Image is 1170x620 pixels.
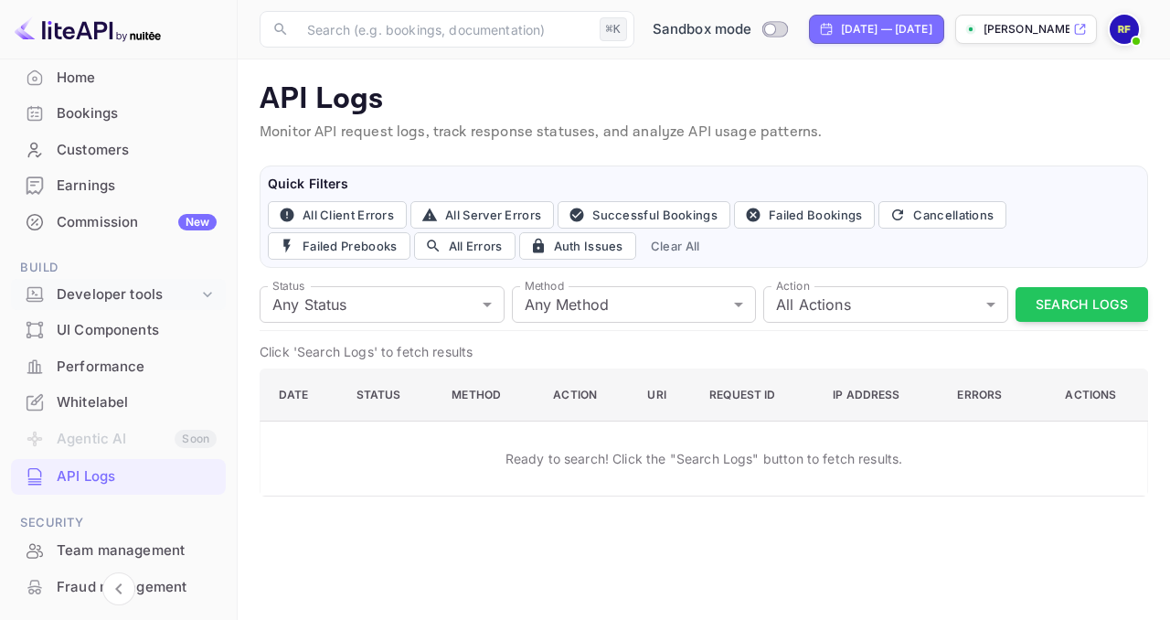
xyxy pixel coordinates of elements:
button: Successful Bookings [558,201,730,229]
img: LiteAPI logo [15,15,161,44]
label: Status [272,278,304,294]
th: Action [538,369,633,422]
div: UI Components [11,313,226,348]
button: All Server Errors [410,201,554,229]
div: ⌘K [600,17,627,41]
th: Errors [942,369,1038,422]
button: Search Logs [1016,287,1148,323]
a: Whitelabel [11,385,226,419]
input: Search (e.g. bookings, documentation) [296,11,592,48]
div: Customers [57,140,217,161]
div: Performance [57,357,217,378]
th: Actions [1038,369,1148,422]
div: Customers [11,133,226,168]
div: API Logs [57,466,217,487]
th: Date [261,369,342,422]
button: Failed Bookings [734,201,876,229]
div: Whitelabel [11,385,226,421]
div: Home [11,60,226,96]
span: Build [11,258,226,278]
th: Request ID [695,369,818,422]
div: Commission [57,212,217,233]
div: All Actions [763,286,1008,323]
div: Switch to Production mode [645,19,794,40]
span: Security [11,513,226,533]
a: Performance [11,349,226,383]
div: Any Method [512,286,757,323]
label: Action [776,278,810,294]
h6: Quick Filters [268,174,1140,194]
a: Earnings [11,168,226,202]
div: New [178,214,217,230]
span: Sandbox mode [653,19,752,40]
div: Any Status [260,286,505,323]
div: Bookings [11,96,226,132]
div: CommissionNew [11,205,226,241]
img: Romain Fernandez [1110,15,1139,44]
div: Fraud management [11,570,226,605]
div: Team management [11,533,226,569]
p: Monitor API request logs, track response statuses, and analyze API usage patterns. [260,122,1148,144]
div: Developer tools [57,284,198,305]
a: Bookings [11,96,226,130]
div: UI Components [57,320,217,341]
div: Whitelabel [57,392,217,413]
p: [PERSON_NAME]-rsrpz... [984,21,1069,37]
div: Fraud management [57,577,217,598]
button: All Errors [414,232,516,260]
div: Performance [11,349,226,385]
label: Method [525,278,564,294]
a: API Logs [11,459,226,493]
button: Collapse navigation [102,572,135,605]
p: Click 'Search Logs' to fetch results [260,342,1148,361]
div: Home [57,68,217,89]
div: Earnings [11,168,226,204]
p: Ready to search! Click the "Search Logs" button to fetch results. [505,449,903,468]
a: CommissionNew [11,205,226,239]
div: Team management [57,540,217,561]
a: Team management [11,533,226,567]
th: IP Address [818,369,942,422]
div: Bookings [57,103,217,124]
div: Earnings [57,176,217,197]
div: API Logs [11,459,226,495]
button: All Client Errors [268,201,407,229]
div: Developer tools [11,279,226,311]
a: Home [11,60,226,94]
th: Status [342,369,438,422]
button: Auth Issues [519,232,636,260]
th: URI [633,369,695,422]
th: Method [437,369,538,422]
div: [DATE] — [DATE] [841,21,932,37]
a: UI Components [11,313,226,347]
p: API Logs [260,81,1148,118]
button: Clear All [643,232,707,260]
button: Failed Prebooks [268,232,410,260]
a: Fraud management [11,570,226,604]
a: Customers [11,133,226,166]
button: Cancellations [878,201,1006,229]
